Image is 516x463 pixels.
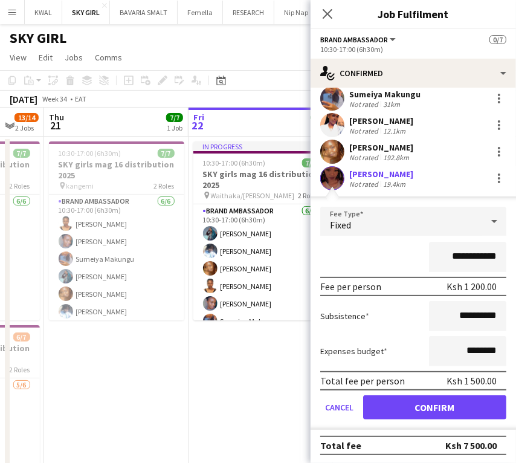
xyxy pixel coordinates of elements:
span: 7/7 [166,113,183,122]
div: Ksh 7 500.00 [445,439,497,452]
span: kangemi [66,181,94,190]
span: Waithaka/[PERSON_NAME] [211,191,295,200]
span: Fri [193,112,204,123]
span: 6/7 [13,332,30,342]
span: 21 [47,118,64,132]
div: 10:30-17:00 (6h30m) [320,45,506,54]
div: [PERSON_NAME] [349,115,413,126]
button: Femella [178,1,223,24]
span: 2 Roles [10,365,30,374]
div: EAT [75,94,86,103]
h3: Job Fulfilment [311,6,516,22]
button: RESEARCH [223,1,274,24]
label: Subsistence [320,311,369,322]
span: Comms [95,52,122,63]
a: Comms [90,50,127,65]
div: Sumeiya Makungu [349,89,421,100]
div: [DATE] [10,93,37,105]
div: 12.1km [381,126,408,135]
div: 19.4km [381,180,408,189]
a: Edit [34,50,57,65]
button: Cancel [320,395,358,419]
div: Ksh 1 200.00 [447,280,497,293]
button: SKY GIRL [62,1,110,24]
div: Confirmed [311,59,516,88]
div: In progress [193,141,329,151]
button: Confirm [363,395,506,419]
div: [PERSON_NAME] [349,169,413,180]
span: 2 Roles [154,181,175,190]
span: 13/14 [15,113,39,122]
button: BAVARIA SMALT [110,1,178,24]
label: Expenses budget [320,346,387,357]
span: 7/7 [302,158,319,167]
span: 7/7 [158,149,175,158]
span: Fixed [330,219,351,231]
app-job-card: In progress10:30-17:00 (6h30m)7/7SKY girls mag 16 distribution 2025 Waithaka/[PERSON_NAME]2 Roles... [193,141,329,320]
span: 10:30-17:00 (6h30m) [59,149,121,158]
span: Edit [39,52,53,63]
div: Total fee [320,439,361,452]
div: Fee per person [320,280,381,293]
div: 31km [381,100,402,109]
button: Nip Nap [274,1,318,24]
div: Not rated [349,126,381,135]
div: 192.8km [381,153,411,162]
div: 2 Jobs [15,123,38,132]
div: Total fee per person [320,375,405,387]
span: 10:30-17:00 (6h30m) [203,158,266,167]
div: Not rated [349,153,381,162]
a: Jobs [60,50,88,65]
span: 0/7 [489,35,506,44]
button: KWAL [25,1,62,24]
span: View [10,52,27,63]
div: Ksh 1 500.00 [447,375,497,387]
app-card-role: Brand Ambassador6/610:30-17:00 (6h30m)[PERSON_NAME][PERSON_NAME][PERSON_NAME][PERSON_NAME][PERSON... [193,204,329,333]
div: Not rated [349,180,381,189]
button: Brand Ambassador [320,35,398,44]
span: 22 [192,118,204,132]
span: Jobs [65,52,83,63]
h1: SKY GIRL [10,29,66,47]
span: 2 Roles [10,181,30,190]
app-job-card: 10:30-17:00 (6h30m)7/7SKY girls mag 16 distribution 2025 kangemi2 RolesBrand Ambassador6/610:30-1... [49,141,184,320]
app-card-role: Brand Ambassador6/610:30-17:00 (6h30m)[PERSON_NAME][PERSON_NAME]Sumeiya Makungu[PERSON_NAME][PERS... [49,195,184,323]
span: Week 34 [40,94,70,103]
div: 1 Job [167,123,182,132]
a: View [5,50,31,65]
h3: SKY girls mag 16 distribution 2025 [49,159,184,181]
div: Not rated [349,100,381,109]
span: 7/7 [13,149,30,158]
h3: SKY girls mag 16 distribution 2025 [193,169,329,190]
span: Thu [49,112,64,123]
div: [PERSON_NAME] [349,142,413,153]
span: Brand Ambassador [320,35,388,44]
span: 2 Roles [298,191,319,200]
